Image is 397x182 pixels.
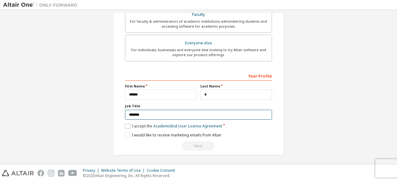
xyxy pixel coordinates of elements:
[147,168,179,173] div: Cookie Consent
[83,168,101,173] div: Privacy
[125,132,221,138] label: I would like to receive marketing emails from Altair
[153,123,222,129] a: Academic End-User License Agreement
[129,39,268,47] div: Everyone else
[200,84,272,89] label: Last Name
[129,19,268,29] div: For faculty & administrators of academic institutions administering students and accessing softwa...
[2,170,34,176] img: altair_logo.svg
[48,170,54,176] img: instagram.svg
[38,170,44,176] img: facebook.svg
[129,10,268,19] div: Faculty
[101,168,147,173] div: Website Terms of Use
[129,47,268,57] div: For individuals, businesses and everyone else looking to try Altair software and explore our prod...
[125,141,272,151] div: You need to provide your academic email
[83,173,179,178] p: © 2025 Altair Engineering, Inc. All Rights Reserved.
[125,84,197,89] label: First Name
[58,170,65,176] img: linkedin.svg
[3,2,81,8] img: Altair One
[68,170,77,176] img: youtube.svg
[125,104,272,109] label: Job Title
[125,123,222,129] label: I accept the
[125,71,272,81] div: Your Profile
